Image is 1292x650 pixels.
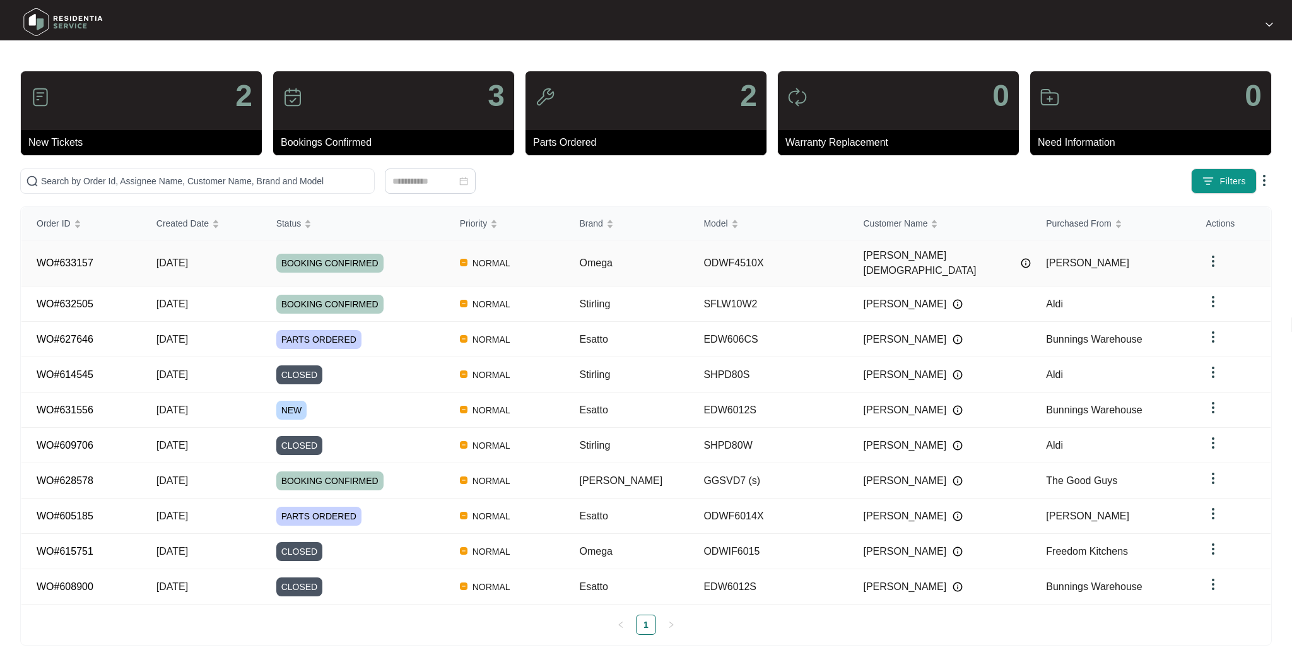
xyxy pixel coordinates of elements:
[235,81,252,111] p: 2
[156,475,188,486] span: [DATE]
[467,332,515,347] span: NORMAL
[1206,577,1221,592] img: dropdown arrow
[276,401,307,420] span: NEW
[667,621,675,629] span: right
[580,581,608,592] span: Esatto
[460,406,467,413] img: Vercel Logo
[953,547,963,557] img: Info icon
[276,471,384,490] span: BOOKING CONFIRMED
[580,257,613,268] span: Omega
[580,511,608,521] span: Esatto
[467,297,515,312] span: NORMAL
[1206,435,1221,451] img: dropdown arrow
[1206,400,1221,415] img: dropdown arrow
[953,370,963,380] img: Info icon
[1206,254,1221,269] img: dropdown arrow
[864,332,947,347] span: [PERSON_NAME]
[1206,294,1221,309] img: dropdown arrow
[156,440,188,451] span: [DATE]
[580,298,611,309] span: Stirling
[28,135,262,150] p: New Tickets
[261,207,445,240] th: Status
[1046,546,1128,557] span: Freedom Kitchens
[1257,173,1272,188] img: dropdown arrow
[467,438,515,453] span: NORMAL
[688,393,848,428] td: EDW6012S
[460,512,467,519] img: Vercel Logo
[1046,440,1063,451] span: Aldi
[953,405,963,415] img: Info icon
[953,440,963,451] img: Info icon
[533,135,766,150] p: Parts Ordered
[460,370,467,378] img: Vercel Logo
[1206,365,1221,380] img: dropdown arrow
[156,334,188,345] span: [DATE]
[580,216,603,230] span: Brand
[37,257,93,268] a: WO#633157
[276,254,384,273] span: BOOKING CONFIRMED
[37,511,93,521] a: WO#605185
[1202,175,1214,187] img: filter icon
[688,534,848,569] td: ODWIF6015
[276,542,323,561] span: CLOSED
[580,334,608,345] span: Esatto
[276,436,323,455] span: CLOSED
[283,87,303,107] img: icon
[156,369,188,380] span: [DATE]
[1190,207,1271,240] th: Actions
[864,403,947,418] span: [PERSON_NAME]
[467,473,515,488] span: NORMAL
[1046,369,1063,380] span: Aldi
[26,175,38,187] img: search-icon
[37,369,93,380] a: WO#614545
[580,440,611,451] span: Stirling
[864,297,947,312] span: [PERSON_NAME]
[460,216,488,230] span: Priority
[637,615,655,634] a: 1
[580,475,663,486] span: [PERSON_NAME]
[864,438,947,453] span: [PERSON_NAME]
[276,295,384,314] span: BOOKING CONFIRMED
[156,298,188,309] span: [DATE]
[740,81,757,111] p: 2
[467,256,515,271] span: NORMAL
[1046,298,1063,309] span: Aldi
[1191,168,1257,194] button: filter iconFilters
[1219,175,1246,188] span: Filters
[1046,257,1129,268] span: [PERSON_NAME]
[953,334,963,345] img: Info icon
[1040,87,1060,107] img: icon
[156,581,188,592] span: [DATE]
[467,509,515,524] span: NORMAL
[1046,511,1129,521] span: [PERSON_NAME]
[1046,475,1117,486] span: The Good Guys
[864,216,928,230] span: Customer Name
[460,547,467,555] img: Vercel Logo
[580,369,611,380] span: Stirling
[1046,405,1142,415] span: Bunnings Warehouse
[992,81,1009,111] p: 0
[1206,329,1221,345] img: dropdown arrow
[953,511,963,521] img: Info icon
[276,577,323,596] span: CLOSED
[785,135,1019,150] p: Warranty Replacement
[467,403,515,418] span: NORMAL
[953,582,963,592] img: Info icon
[1031,207,1190,240] th: Purchased From
[488,81,505,111] p: 3
[141,207,261,240] th: Created Date
[460,259,467,266] img: Vercel Logo
[19,3,107,41] img: residentia service logo
[1245,81,1262,111] p: 0
[467,579,515,594] span: NORMAL
[864,473,947,488] span: [PERSON_NAME]
[37,440,93,451] a: WO#609706
[41,174,369,188] input: Search by Order Id, Assignee Name, Customer Name, Brand and Model
[37,405,93,415] a: WO#631556
[849,207,1031,240] th: Customer Name
[864,248,1015,278] span: [PERSON_NAME][DEMOGRAPHIC_DATA]
[1206,541,1221,557] img: dropdown arrow
[37,216,71,230] span: Order ID
[276,365,323,384] span: CLOSED
[1046,216,1111,230] span: Purchased From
